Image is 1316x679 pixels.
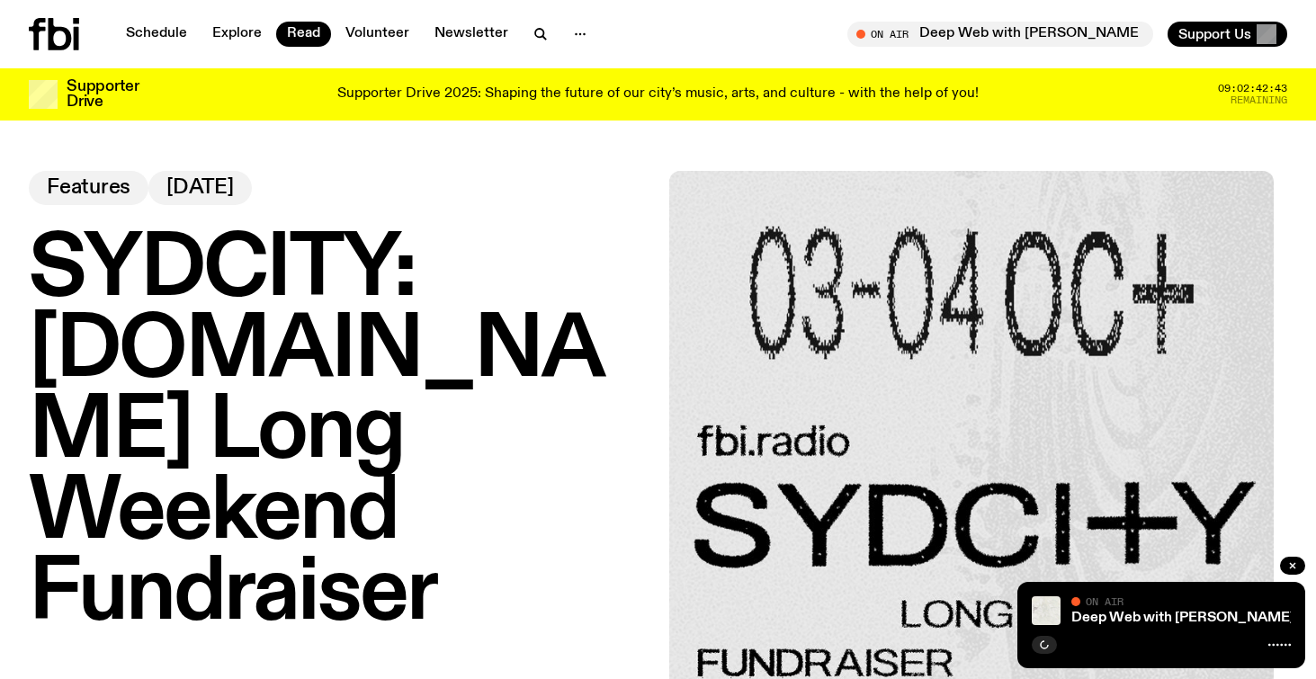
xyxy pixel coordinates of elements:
[47,178,130,198] span: Features
[1218,84,1287,94] span: 09:02:42:43
[1086,595,1124,607] span: On Air
[201,22,273,47] a: Explore
[847,22,1153,47] button: On AirDeep Web with [PERSON_NAME]
[337,86,979,103] p: Supporter Drive 2025: Shaping the future of our city’s music, arts, and culture - with the help o...
[276,22,331,47] a: Read
[424,22,519,47] a: Newsletter
[1178,26,1251,42] span: Support Us
[1231,95,1287,105] span: Remaining
[1168,22,1287,47] button: Support Us
[335,22,420,47] a: Volunteer
[1071,611,1294,625] a: Deep Web with [PERSON_NAME]
[67,79,139,110] h3: Supporter Drive
[115,22,198,47] a: Schedule
[29,230,648,635] h1: SYDCITY: [DOMAIN_NAME] Long Weekend Fundraiser
[166,178,234,198] span: [DATE]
